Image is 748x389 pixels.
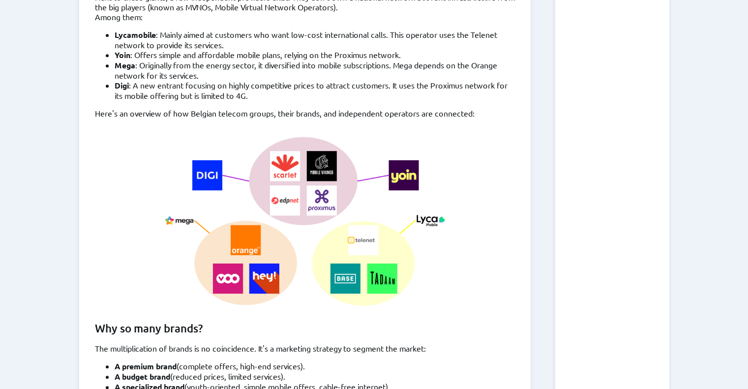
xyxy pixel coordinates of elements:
[115,30,515,50] li: : Mainly aimed at customers who want low-cost international calls. This operator uses the Telenet...
[115,80,515,100] li: : A new entrant focusing on highly competitive prices to attract customers. It uses the Proximus ...
[115,361,515,371] li: (complete offers, high-end services).
[115,50,130,60] strong: Yoin
[115,50,515,60] li: : Offers simple and affordable mobile plans, relying on the Proximus network.
[115,80,129,90] strong: Digi
[115,371,170,382] strong: A budget brand
[115,60,135,70] strong: Mega
[95,108,515,118] p: Here's an overview of how Belgian telecom groups, their brands, and independent operators are con...
[115,371,515,382] li: (reduced prices, limited services).
[95,12,515,22] p: Among them:
[158,134,451,306] img: Image representing the link between telecom operators
[115,361,177,371] strong: A premium brand
[115,30,156,40] strong: Lycamobile
[95,343,515,353] p: The multiplication of brands is no coincidence. It's a marketing strategy to segment the market:
[95,322,515,335] h2: Why so many brands?
[115,60,515,80] li: : Originally from the energy sector, it diversified into mobile subscriptions. Mega depends on th...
